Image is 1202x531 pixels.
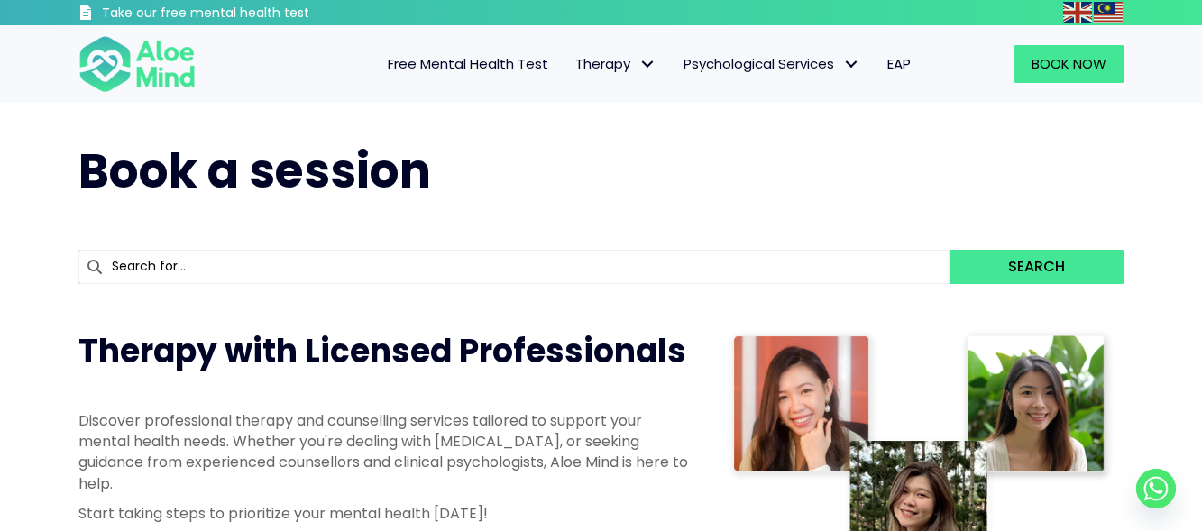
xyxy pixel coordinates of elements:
[562,45,670,83] a: TherapyTherapy: submenu
[1094,2,1124,23] a: Malay
[1094,2,1123,23] img: ms
[78,5,406,25] a: Take our free mental health test
[102,5,406,23] h3: Take our free mental health test
[1063,2,1094,23] a: English
[635,51,661,78] span: Therapy: submenu
[1014,45,1124,83] a: Book Now
[874,45,924,83] a: EAP
[78,328,686,374] span: Therapy with Licensed Professionals
[1063,2,1092,23] img: en
[78,138,431,204] span: Book a session
[78,410,692,494] p: Discover professional therapy and counselling services tailored to support your mental health nee...
[950,250,1124,284] button: Search
[78,503,692,524] p: Start taking steps to prioritize your mental health [DATE]!
[1136,469,1176,508] a: Whatsapp
[388,54,548,73] span: Free Mental Health Test
[839,51,865,78] span: Psychological Services: submenu
[78,34,196,94] img: Aloe mind Logo
[684,54,860,73] span: Psychological Services
[78,250,950,284] input: Search for...
[1032,54,1106,73] span: Book Now
[575,54,656,73] span: Therapy
[887,54,911,73] span: EAP
[374,45,562,83] a: Free Mental Health Test
[670,45,874,83] a: Psychological ServicesPsychological Services: submenu
[219,45,924,83] nav: Menu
